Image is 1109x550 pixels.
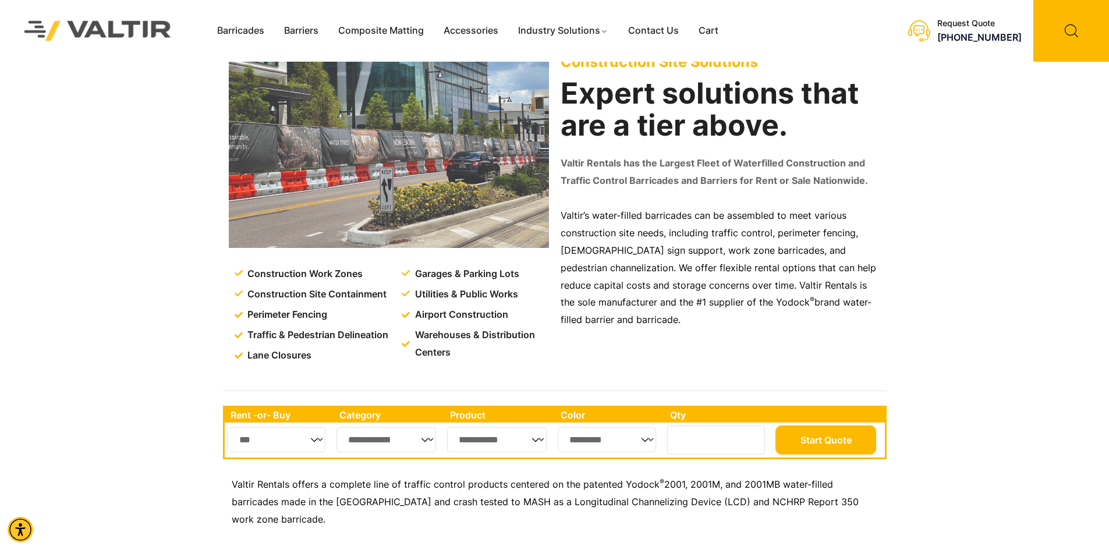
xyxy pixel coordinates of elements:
[618,22,689,40] a: Contact Us
[434,22,508,40] a: Accessories
[810,295,814,304] sup: ®
[274,22,328,40] a: Barriers
[412,327,551,361] span: Warehouses & Distribution Centers
[660,477,664,486] sup: ®
[444,407,554,423] th: Product
[245,327,388,344] span: Traffic & Pedestrian Delineation
[8,517,33,542] div: Accessibility Menu
[664,407,773,423] th: Qty
[561,207,881,329] p: Valtir’s water-filled barricades can be assembled to meet various construction site needs, includ...
[328,22,434,40] a: Composite Matting
[336,427,436,452] select: Single select
[225,407,334,423] th: Rent -or- Buy
[412,265,519,283] span: Garages & Parking Lots
[207,22,274,40] a: Barricades
[245,347,311,364] span: Lane Closures
[447,427,546,452] select: Single select
[228,427,326,452] select: Single select
[937,19,1022,29] div: Request Quote
[412,306,508,324] span: Airport Construction
[334,407,444,423] th: Category
[245,286,387,303] span: Construction Site Containment
[232,478,660,490] span: Valtir Rentals offers a complete line of traffic control products centered on the patented Yodock
[561,53,881,70] p: Construction Site Solutions
[667,425,765,455] input: Number
[245,265,363,283] span: Construction Work Zones
[232,478,859,525] span: 2001, 2001M, and 2001MB water-filled barricades made in the [GEOGRAPHIC_DATA] and crash tested to...
[245,306,327,324] span: Perimeter Fencing
[508,22,618,40] a: Industry Solutions
[555,407,664,423] th: Color
[561,155,881,190] p: Valtir Rentals has the Largest Fleet of Waterfilled Construction and Traffic Control Barricades a...
[9,5,187,56] img: Valtir Rentals
[561,77,881,141] h2: Expert solutions that are a tier above.
[412,286,518,303] span: Utilities & Public Works
[937,31,1022,43] a: call (888) 496-3625
[689,22,728,40] a: Cart
[775,425,876,455] button: Start Quote
[229,53,549,248] img: Construction Site Solutions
